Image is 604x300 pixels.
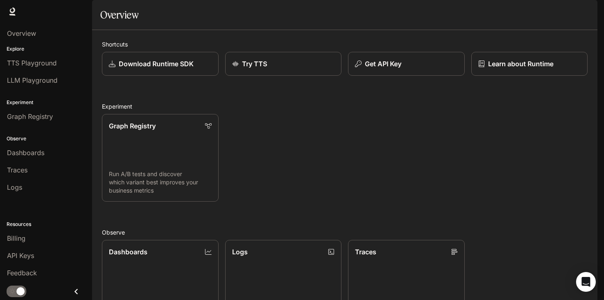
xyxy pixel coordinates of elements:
p: Try TTS [242,59,267,69]
h2: Observe [102,228,588,237]
p: Learn about Runtime [488,59,553,69]
p: Traces [355,247,376,257]
a: Graph RegistryRun A/B tests and discover which variant best improves your business metrics [102,114,219,202]
a: Download Runtime SDK [102,52,219,76]
p: Dashboards [109,247,148,257]
p: Download Runtime SDK [119,59,194,69]
h1: Overview [100,7,138,23]
p: Run A/B tests and discover which variant best improves your business metrics [109,170,212,195]
button: Get API Key [348,52,465,76]
h2: Experiment [102,102,588,111]
div: Open Intercom Messenger [576,272,596,292]
a: Learn about Runtime [471,52,588,76]
p: Logs [232,247,248,257]
p: Graph Registry [109,121,156,131]
p: Get API Key [365,59,401,69]
a: Try TTS [225,52,342,76]
h2: Shortcuts [102,40,588,49]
